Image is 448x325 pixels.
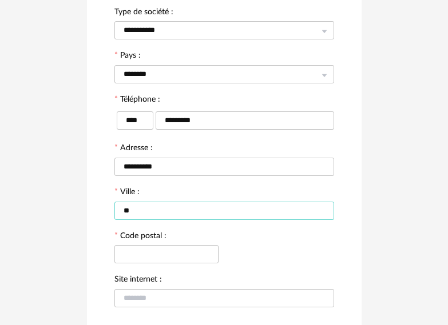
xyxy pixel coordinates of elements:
[114,275,162,286] label: Site internet :
[114,188,140,198] label: Ville :
[114,95,160,106] label: Téléphone :
[114,51,141,62] label: Pays :
[114,232,166,242] label: Code postal :
[114,8,173,18] label: Type de société :
[114,144,153,154] label: Adresse :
